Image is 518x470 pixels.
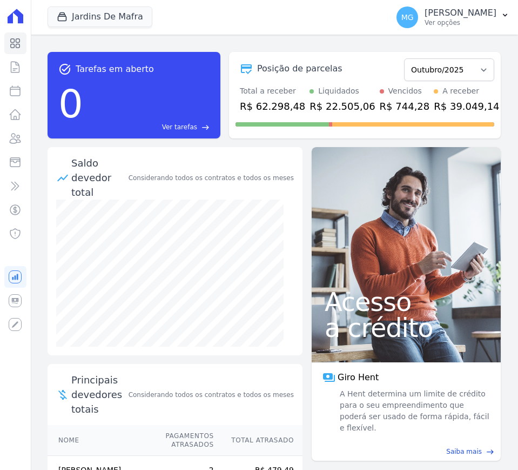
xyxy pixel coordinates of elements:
[214,425,302,456] th: Total Atrasado
[48,425,125,456] th: Nome
[71,156,126,200] div: Saldo devedor total
[325,315,488,341] span: a crédito
[486,448,494,456] span: east
[76,63,154,76] span: Tarefas em aberto
[125,425,214,456] th: Pagamentos Atrasados
[58,76,83,132] div: 0
[338,388,490,434] span: A Hent determina um limite de crédito para o seu empreendimento que poderá ser usado de forma ráp...
[48,6,152,27] button: Jardins De Mafra
[240,99,305,114] div: R$ 62.298,48
[446,447,482,456] span: Saiba mais
[201,123,210,131] span: east
[318,447,494,456] a: Saiba mais east
[338,371,379,384] span: Giro Hent
[71,373,126,416] span: Principais devedores totais
[129,390,294,400] span: Considerando todos os contratos e todos os meses
[129,173,294,183] div: Considerando todos os contratos e todos os meses
[401,14,414,21] span: MG
[58,63,71,76] span: task_alt
[162,122,197,132] span: Ver tarefas
[425,18,496,27] p: Ver opções
[88,122,210,132] a: Ver tarefas east
[318,85,359,97] div: Liquidados
[257,62,342,75] div: Posição de parcelas
[240,85,305,97] div: Total a receber
[434,99,499,114] div: R$ 39.049,14
[325,289,488,315] span: Acesso
[425,8,496,18] p: [PERSON_NAME]
[310,99,375,114] div: R$ 22.505,06
[380,99,430,114] div: R$ 744,28
[388,85,422,97] div: Vencidos
[388,2,518,32] button: MG [PERSON_NAME] Ver opções
[442,85,479,97] div: A receber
